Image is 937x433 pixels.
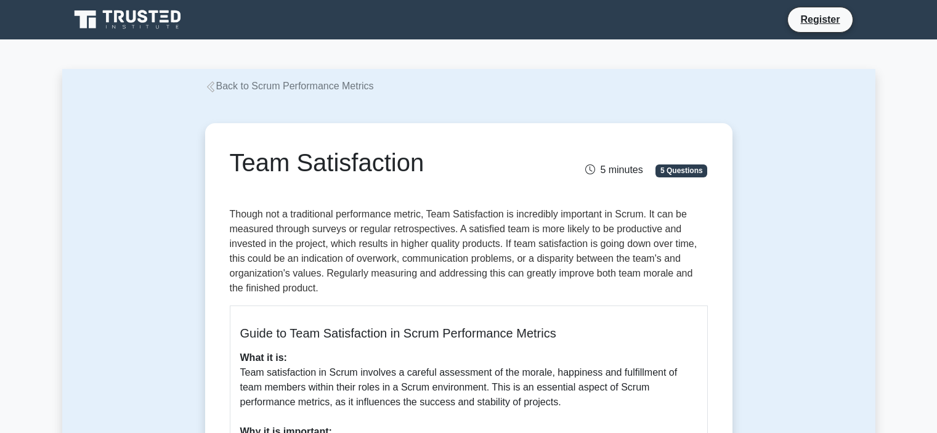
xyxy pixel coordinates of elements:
p: Though not a traditional performance metric, Team Satisfaction is incredibly important in Scrum. ... [230,207,708,296]
a: Back to Scrum Performance Metrics [205,81,374,91]
a: Register [793,12,847,27]
span: 5 minutes [585,164,643,175]
span: 5 Questions [655,164,707,177]
b: What it is: [240,352,287,363]
h1: Team Satisfaction [230,148,543,177]
h5: Guide to Team Satisfaction in Scrum Performance Metrics [240,326,697,341]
